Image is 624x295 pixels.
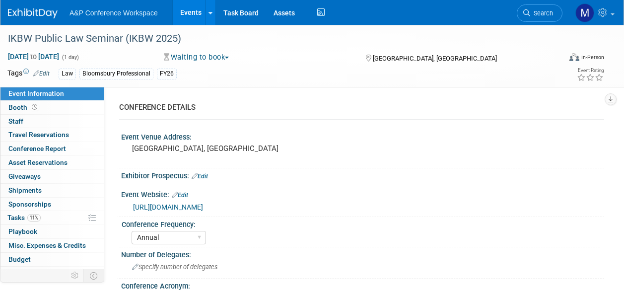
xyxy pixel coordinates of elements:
[33,70,50,77] a: Edit
[517,4,562,22] a: Search
[0,211,104,224] a: Tasks11%
[8,103,39,111] span: Booth
[160,52,233,63] button: Waiting to book
[121,247,604,260] div: Number of Delegates:
[61,54,79,61] span: (1 day)
[0,184,104,197] a: Shipments
[7,68,50,79] td: Tags
[29,53,38,61] span: to
[67,269,84,282] td: Personalize Event Tab Strip
[27,214,41,221] span: 11%
[8,269,75,277] span: ROI, Objectives & ROO
[0,253,104,266] a: Budget
[8,89,64,97] span: Event Information
[121,168,604,181] div: Exhibitor Prospectus:
[132,144,311,153] pre: [GEOGRAPHIC_DATA], [GEOGRAPHIC_DATA]
[0,170,104,183] a: Giveaways
[157,69,177,79] div: FY26
[133,203,203,211] a: [URL][DOMAIN_NAME]
[119,102,597,113] div: CONFERENCE DETAILS
[8,8,58,18] img: ExhibitDay
[577,68,604,73] div: Event Rating
[0,115,104,128] a: Staff
[8,227,37,235] span: Playbook
[517,52,604,67] div: Event Format
[59,69,76,79] div: Law
[0,156,104,169] a: Asset Reservations
[530,9,553,17] span: Search
[8,186,42,194] span: Shipments
[8,117,23,125] span: Staff
[192,173,208,180] a: Edit
[8,241,86,249] span: Misc. Expenses & Credits
[0,267,104,280] a: ROI, Objectives & ROO
[0,101,104,114] a: Booth
[373,55,497,62] span: [GEOGRAPHIC_DATA], [GEOGRAPHIC_DATA]
[8,131,69,139] span: Travel Reservations
[84,269,104,282] td: Toggle Event Tabs
[8,200,51,208] span: Sponsorships
[8,158,68,166] span: Asset Reservations
[581,54,604,61] div: In-Person
[0,142,104,155] a: Conference Report
[69,9,158,17] span: A&P Conference Workspace
[0,128,104,142] a: Travel Reservations
[0,198,104,211] a: Sponsorships
[0,87,104,100] a: Event Information
[575,3,594,22] img: Matt Hambridge
[132,263,217,271] span: Specify number of delegates
[4,30,553,48] div: IKBW Public Law Seminar (IKBW 2025)
[569,53,579,61] img: Format-Inperson.png
[121,187,604,200] div: Event Website:
[79,69,153,79] div: Bloomsbury Professional
[7,214,41,221] span: Tasks
[8,172,41,180] span: Giveaways
[121,130,604,142] div: Event Venue Address:
[8,255,31,263] span: Budget
[7,52,60,61] span: [DATE] [DATE]
[122,217,600,229] div: Conference Frequency:
[121,279,604,291] div: Conference Acronym:
[30,103,39,111] span: Booth not reserved yet
[8,145,66,152] span: Conference Report
[172,192,188,199] a: Edit
[0,225,104,238] a: Playbook
[0,239,104,252] a: Misc. Expenses & Credits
